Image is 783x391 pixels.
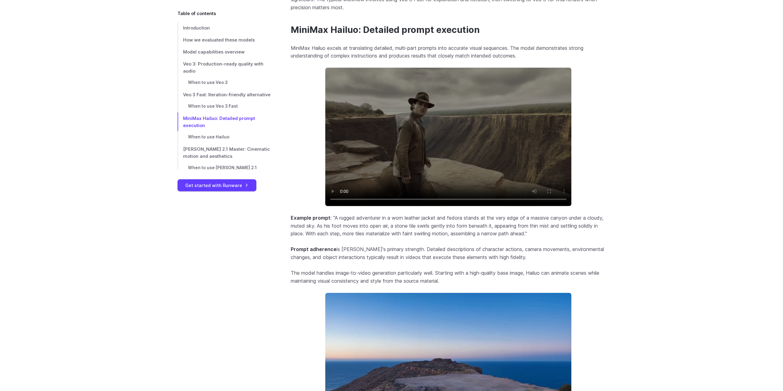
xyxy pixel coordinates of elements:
span: Introduction [183,25,210,30]
a: MiniMax Hailuo: Detailed prompt execution [291,25,480,35]
a: When to use Veo 3 [178,77,271,89]
a: Veo 3 Fast: Iteration-friendly alternative [178,89,271,101]
span: Veo 3: Production-ready quality with audio [183,61,263,74]
p: The model handles image-to-video generation particularly well. Starting with a high-quality base ... [291,269,606,285]
span: When to use Veo 3 [188,80,228,85]
strong: Prompt adherence [291,246,337,252]
span: Table of contents [178,10,216,17]
span: When to use [PERSON_NAME] 2.1 [188,165,257,170]
p: MiniMax Hailuo excels at translating detailed, multi-part prompts into accurate visual sequences.... [291,44,606,60]
a: Veo 3: Production-ready quality with audio [178,58,271,77]
span: MiniMax Hailuo: Detailed prompt execution [183,116,255,128]
span: How we evaluated these models [183,37,255,42]
a: Model capabilities overview [178,46,271,58]
span: Model capabilities overview [183,49,245,54]
a: MiniMax Hailuo: Detailed prompt execution [178,112,271,131]
span: Veo 3 Fast: Iteration-friendly alternative [183,92,270,97]
a: When to use [PERSON_NAME] 2.1 [178,162,271,174]
span: When to use Hailuo [188,134,230,139]
a: [PERSON_NAME] 2.1 Master: Cinematic motion and aesthetics [178,143,271,162]
a: Introduction [178,22,271,34]
a: When to use Hailuo [178,131,271,143]
span: [PERSON_NAME] 2.1 Master: Cinematic motion and aesthetics [183,146,270,159]
a: When to use Veo 3 Fast [178,101,271,112]
strong: Example prompt [291,215,330,221]
span: When to use Veo 3 Fast [188,104,238,109]
p: : "A rugged adventurer in a worn leather jacket and fedora stands at the very edge of a massive c... [291,214,606,238]
a: Get started with Runware [178,179,256,191]
p: is [PERSON_NAME]'s primary strength. Detailed descriptions of character actions, camera movements... [291,245,606,261]
a: How we evaluated these models [178,34,271,46]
